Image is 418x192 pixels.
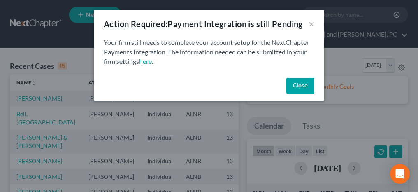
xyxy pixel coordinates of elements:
[104,18,303,30] div: Payment Integration is still Pending
[139,57,152,65] a: here
[286,78,314,94] button: Close
[104,19,167,29] u: Action Required:
[390,164,410,184] div: Open Intercom Messenger
[104,38,314,66] p: Your firm still needs to complete your account setup for the NextChapter Payments Integration. Th...
[309,19,314,29] button: ×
